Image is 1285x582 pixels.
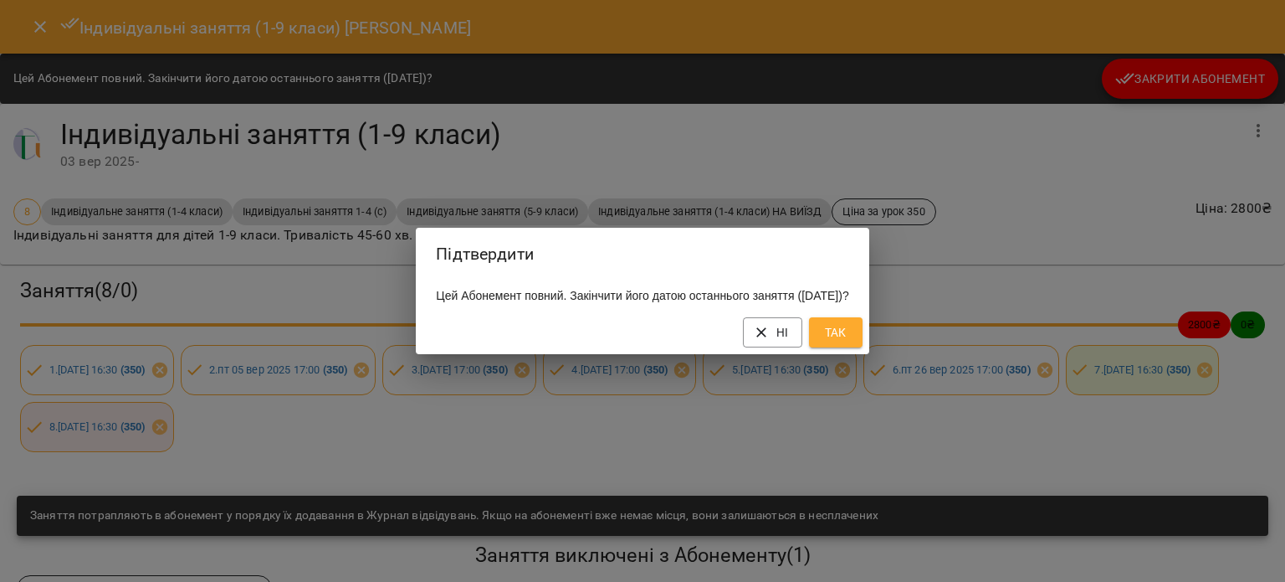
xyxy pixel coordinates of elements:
button: Ні [743,317,802,348]
div: Цей Абонемент повний. Закінчити його датою останнього заняття ([DATE])? [416,281,868,311]
span: Ні [756,322,789,343]
span: Так [822,322,849,343]
button: Так [809,317,863,348]
h2: Підтвердити [436,241,848,267]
